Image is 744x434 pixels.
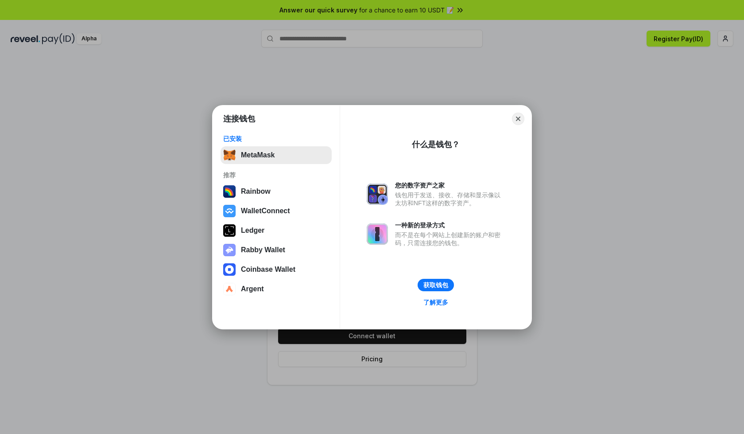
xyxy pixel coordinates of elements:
[241,151,275,159] div: MetaMask
[221,222,332,239] button: Ledger
[241,285,264,293] div: Argent
[412,139,460,150] div: 什么是钱包？
[221,261,332,278] button: Coinbase Wallet
[223,185,236,198] img: svg+xml,%3Csvg%20width%3D%22120%22%20height%3D%22120%22%20viewBox%3D%220%200%20120%20120%22%20fil...
[223,149,236,161] img: svg+xml,%3Csvg%20fill%3D%22none%22%20height%3D%2233%22%20viewBox%3D%220%200%2035%2033%22%20width%...
[221,183,332,200] button: Rainbow
[423,298,448,306] div: 了解更多
[241,266,295,274] div: Coinbase Wallet
[395,221,505,229] div: 一种新的登录方式
[241,188,271,195] div: Rainbow
[223,113,255,124] h1: 连接钱包
[223,171,329,179] div: 推荐
[221,280,332,298] button: Argent
[395,231,505,247] div: 而不是在每个网站上创建新的账户和密码，只需连接您的钱包。
[395,181,505,189] div: 您的数字资产之家
[223,263,236,276] img: svg+xml,%3Csvg%20width%3D%2228%22%20height%3D%2228%22%20viewBox%3D%220%200%2028%2028%22%20fill%3D...
[221,241,332,259] button: Rabby Wallet
[241,246,285,254] div: Rabby Wallet
[221,202,332,220] button: WalletConnect
[512,113,524,125] button: Close
[223,283,236,295] img: svg+xml,%3Csvg%20width%3D%2228%22%20height%3D%2228%22%20viewBox%3D%220%200%2028%2028%22%20fill%3D...
[418,297,453,308] a: 了解更多
[367,223,388,245] img: svg+xml,%3Csvg%20xmlns%3D%22http%3A%2F%2Fwww.w3.org%2F2000%2Fsvg%22%20fill%3D%22none%22%20viewBox...
[241,227,264,235] div: Ledger
[241,207,290,215] div: WalletConnect
[223,135,329,143] div: 已安装
[223,224,236,237] img: svg+xml,%3Csvg%20xmlns%3D%22http%3A%2F%2Fwww.w3.org%2F2000%2Fsvg%22%20width%3D%2228%22%20height%3...
[423,281,448,289] div: 获取钱包
[223,244,236,256] img: svg+xml,%3Csvg%20xmlns%3D%22http%3A%2F%2Fwww.w3.org%2F2000%2Fsvg%22%20fill%3D%22none%22%20viewBox...
[418,279,454,291] button: 获取钱包
[367,184,388,205] img: svg+xml,%3Csvg%20xmlns%3D%22http%3A%2F%2Fwww.w3.org%2F2000%2Fsvg%22%20fill%3D%22none%22%20viewBox...
[221,146,332,164] button: MetaMask
[223,205,236,217] img: svg+xml,%3Csvg%20width%3D%2228%22%20height%3D%2228%22%20viewBox%3D%220%200%2028%2028%22%20fill%3D...
[395,191,505,207] div: 钱包用于发送、接收、存储和显示像以太坊和NFT这样的数字资产。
